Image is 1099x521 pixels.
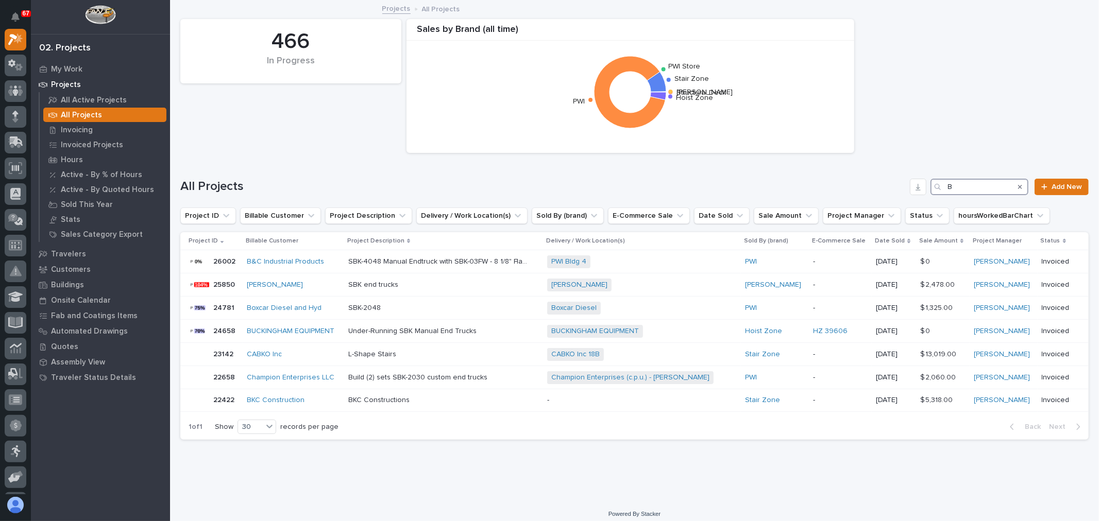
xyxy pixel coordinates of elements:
div: Notifications67 [13,12,26,29]
tr: 2314223142 CABKO Inc L-Shape StairsL-Shape Stairs CABKO Inc 18B Stair Zone -[DATE]$ 13,019.00$ 13... [180,343,1089,366]
a: CABKO Inc 18B [551,350,600,359]
a: B&C Industrial Products [247,257,324,266]
a: PWI [745,304,757,312]
p: Customers [51,265,91,274]
p: Invoiced Projects [61,141,123,150]
h1: All Projects [180,179,906,194]
p: $ 2,060.00 [920,371,958,382]
p: Project Manager [973,235,1022,247]
a: [PERSON_NAME] [745,281,801,289]
a: BUCKINGHAM EQUIPMENT [551,327,639,336]
text: PWI [573,98,585,106]
p: All Projects [422,3,460,14]
p: [DATE] [876,373,912,382]
a: BKC Construction [247,396,305,405]
p: Under-Running SBK Manual End Trucks [348,325,479,336]
p: E-Commerce Sale [812,235,866,247]
a: HZ 39606 [813,327,848,336]
a: [PERSON_NAME] [974,396,1030,405]
a: PWI Bldg 4 [551,257,586,266]
text: PWI Store [669,63,701,70]
a: Boxcar Diesel [551,304,597,312]
p: Onsite Calendar [51,296,111,305]
a: Champion Enterprises LLC [247,373,334,382]
p: L-Shape Stairs [348,348,398,359]
a: Automated Drawings [31,323,170,339]
p: records per page [280,423,339,431]
p: [DATE] [876,396,912,405]
div: 30 [238,422,263,432]
p: SBK-2048 [348,302,383,312]
p: Sold This Year [61,200,113,210]
p: Sold By (brand) [744,235,788,247]
p: Sale Amount [919,235,958,247]
tr: 2242222422 BKC Construction BKC ConstructionsBKC Constructions -Stair Zone -[DATE]$ 5,318.00$ 5,3... [180,389,1089,412]
p: Fab and Coatings Items [51,311,138,321]
p: Invoiced [1042,257,1072,266]
a: Travelers [31,246,170,262]
p: Travelers [51,250,86,259]
p: [DATE] [876,327,912,336]
button: Next [1045,422,1089,431]
span: Next [1049,422,1072,431]
p: - [813,396,868,405]
button: Sale Amount [754,207,819,224]
button: hoursWorkedBarChart [954,207,1050,224]
button: Project Manager [823,207,901,224]
p: Invoicing [61,126,93,135]
p: $ 0 [920,325,932,336]
a: Onsite Calendar [31,292,170,308]
input: Search [931,179,1028,195]
p: $ 0 [920,255,932,266]
p: Invoiced [1042,304,1072,312]
button: Delivery / Work Location(s) [416,207,528,224]
a: [PERSON_NAME] [247,281,303,289]
p: 22422 [213,394,236,405]
a: All Projects [40,108,170,122]
a: Sales Category Export [40,227,170,241]
a: PWI [745,373,757,382]
tr: 2465824658 BUCKINGHAM EQUIPMENT Under-Running SBK Manual End TrucksUnder-Running SBK Manual End T... [180,320,1089,343]
div: 02. Projects [39,43,91,54]
button: Project ID [180,207,236,224]
p: Date Sold [875,235,905,247]
a: Invoiced Projects [40,137,170,152]
p: BKC Constructions [348,394,412,405]
button: Date Sold [694,207,750,224]
a: Champion Enterprises (c.p.u.) - [PERSON_NAME] [551,373,709,382]
button: Project Description [325,207,412,224]
a: [PERSON_NAME] [974,257,1030,266]
p: Project Description [347,235,404,247]
button: Billable Customer [240,207,321,224]
a: Assembly View [31,354,170,370]
p: - [813,304,868,312]
a: Add New [1035,179,1089,195]
p: - [547,396,728,405]
span: Add New [1052,183,1082,190]
p: SBK end trucks [348,279,400,289]
p: Invoiced [1042,281,1072,289]
p: Active - By Quoted Hours [61,185,154,195]
p: All Active Projects [61,96,127,105]
p: Invoiced [1042,396,1072,405]
p: Project ID [189,235,218,247]
p: - [813,281,868,289]
span: Back [1019,422,1041,431]
p: - [813,257,868,266]
p: Show [215,423,233,431]
p: Delivery / Work Location(s) [546,235,625,247]
p: SBK-4048 Manual Endtruck with SBK-03FW - 8 1/8" Flange [348,255,531,266]
a: Projects [382,2,411,14]
a: CABKO Inc [247,350,282,359]
tr: 2585025850 [PERSON_NAME] SBK end trucksSBK end trucks [PERSON_NAME] [PERSON_NAME] -[DATE]$ 2,478.... [180,273,1089,297]
a: Boxcar Diesel and Hyd [247,304,322,312]
a: [PERSON_NAME] [974,304,1030,312]
p: Projects [51,80,81,90]
a: [PERSON_NAME] [974,350,1030,359]
button: E-Commerce Sale [608,207,690,224]
button: Notifications [5,6,26,28]
a: [PERSON_NAME] [974,281,1030,289]
p: Hours [61,155,83,165]
p: My Work [51,65,82,74]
